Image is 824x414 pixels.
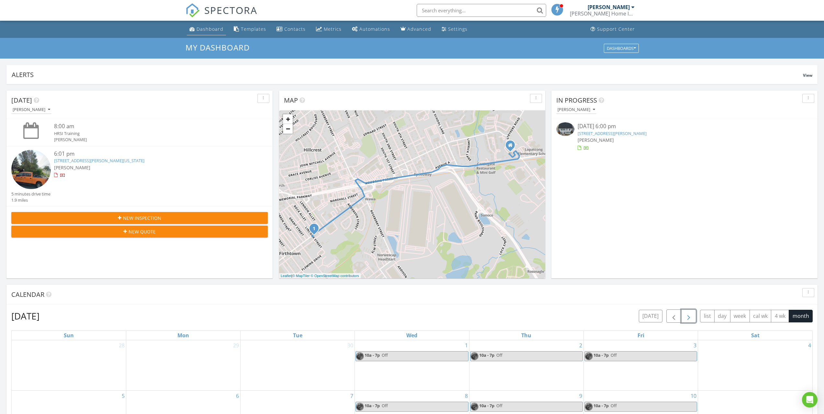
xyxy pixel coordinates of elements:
button: month [789,310,813,322]
img: cover_photo.jpg [356,403,364,411]
div: Support Center [597,26,635,32]
span: Off [611,403,617,408]
div: [PERSON_NAME] [54,137,246,143]
button: list [700,310,715,322]
div: 201 Strykers Road, Suite 19-262, Phillipsburg NJ 08865 [510,145,514,149]
div: Open Intercom Messenger [802,392,818,408]
a: Leaflet [281,274,291,278]
span: Off [611,352,617,358]
div: [PERSON_NAME] [13,107,50,112]
td: Go to October 3, 2025 [583,340,698,391]
span: View [803,73,812,78]
div: [PERSON_NAME] [558,107,595,112]
a: Go to September 29, 2025 [232,340,240,351]
span: Off [496,352,502,358]
div: Templates [241,26,266,32]
a: Go to October 9, 2025 [578,391,583,401]
div: Advanced [407,26,431,32]
a: Go to October 3, 2025 [692,340,698,351]
img: cover_photo.jpg [585,403,593,411]
span: [PERSON_NAME] [54,164,90,171]
button: Next month [681,309,696,323]
a: Zoom out [283,124,293,134]
a: Go to October 10, 2025 [689,391,698,401]
a: Go to September 30, 2025 [346,340,355,351]
div: Dashboard [197,26,223,32]
span: New Inspection [123,215,161,221]
a: Go to October 1, 2025 [464,340,469,351]
a: Go to October 2, 2025 [578,340,583,351]
div: 6:01 pm [54,150,246,158]
div: Watson Home Inspection Services LLC [570,10,635,17]
div: Alerts [12,70,803,79]
button: Dashboards [604,44,639,53]
a: Go to October 4, 2025 [807,340,812,351]
a: Wednesday [405,331,419,340]
button: New Quote [11,226,268,237]
button: [PERSON_NAME] [11,106,51,114]
div: 8:00 am [54,122,246,130]
button: cal wk [750,310,772,322]
span: Calendar [11,290,44,299]
span: SPECTORA [204,3,257,17]
img: 9358913%2Fcover_photos%2Frcn6JMQoUxmz290ixlWl%2Fsmall.jpeg [556,122,574,136]
a: [STREET_ADDRESS][PERSON_NAME][US_STATE] [54,158,144,163]
a: [DATE] 6:00 pm [STREET_ADDRESS][PERSON_NAME] [PERSON_NAME] [556,122,813,151]
a: Dashboard [187,23,226,35]
a: Friday [636,331,646,340]
a: Go to September 28, 2025 [118,340,126,351]
a: Go to October 5, 2025 [120,391,126,401]
a: Saturday [750,331,761,340]
button: week [730,310,750,322]
img: cover_photo.jpg [356,352,364,360]
a: Templates [231,23,269,35]
a: Sunday [62,331,75,340]
button: New Inspection [11,212,268,224]
a: Contacts [274,23,308,35]
div: [PERSON_NAME] [588,4,630,10]
div: [DATE] 6:00 pm [578,122,791,130]
span: In Progress [556,96,597,105]
div: 1.9 miles [11,197,51,203]
a: [STREET_ADDRESS][PERSON_NAME] [578,130,647,136]
span: 10a - 7p [593,352,609,358]
img: cover_photo.jpg [470,403,479,411]
td: Go to October 2, 2025 [469,340,583,391]
span: My Dashboard [186,42,250,53]
a: SPECTORA [186,9,257,22]
a: Metrics [313,23,344,35]
a: Go to October 7, 2025 [349,391,355,401]
td: Go to October 1, 2025 [355,340,469,391]
button: 4 wk [771,310,789,322]
a: Zoom in [283,114,293,124]
a: Monday [176,331,190,340]
img: The Best Home Inspection Software - Spectora [186,3,200,17]
div: Metrics [324,26,342,32]
a: © OpenStreetMap contributors [311,274,359,278]
span: [PERSON_NAME] [578,137,614,143]
span: 10a - 7p [365,352,380,358]
td: Go to October 4, 2025 [698,340,812,391]
td: Go to September 30, 2025 [241,340,355,391]
span: 10a - 7p [593,403,609,408]
td: Go to September 29, 2025 [126,340,240,391]
div: Settings [448,26,468,32]
div: HRSI Training [54,130,246,137]
div: 5 minutes drive time [11,191,51,197]
a: Automations (Basic) [349,23,393,35]
div: 358 Heckman St, Phillipsburg, New Jersey 08868 [314,228,318,232]
a: Settings [439,23,470,35]
div: | [279,273,361,279]
button: [DATE] [639,310,662,322]
a: Support Center [588,23,638,35]
img: streetview [11,150,51,189]
button: day [714,310,730,322]
span: Off [382,352,388,358]
a: 6:01 pm [STREET_ADDRESS][PERSON_NAME][US_STATE] [PERSON_NAME] 5 minutes drive time 1.9 miles [11,150,268,204]
button: [PERSON_NAME] [556,106,596,114]
img: cover_photo.jpg [470,352,479,360]
span: Off [382,403,388,408]
span: 10a - 7p [365,403,380,408]
div: Contacts [284,26,306,32]
span: Off [496,403,502,408]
